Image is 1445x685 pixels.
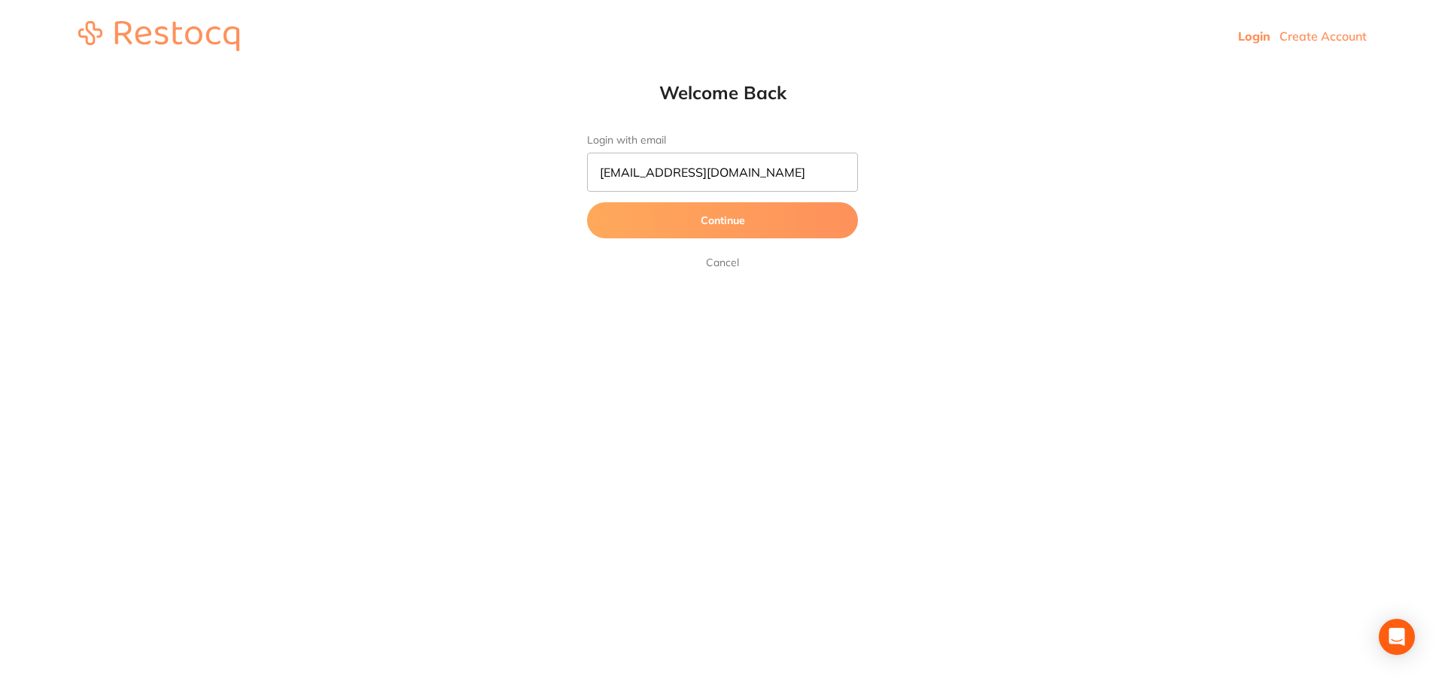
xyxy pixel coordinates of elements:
a: Create Account [1279,29,1367,44]
a: Login [1238,29,1270,44]
img: restocq_logo.svg [78,21,239,51]
div: Open Intercom Messenger [1379,619,1415,655]
button: Continue [587,202,858,238]
label: Login with email [587,134,858,147]
h1: Welcome Back [557,81,888,104]
a: Cancel [703,253,742,271]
